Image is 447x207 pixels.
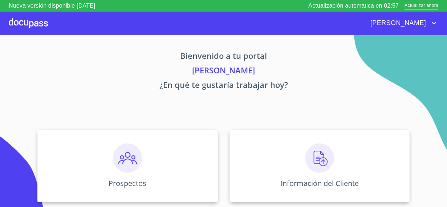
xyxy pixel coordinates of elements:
p: [PERSON_NAME] [9,64,438,79]
p: ¿En qué te gustaría trabajar hoy? [9,79,438,93]
img: prospectos.png [113,143,142,172]
button: account of current user [365,17,438,29]
p: Nueva versión disponible [DATE] [9,1,95,10]
p: Bienvenido a tu portal [9,50,438,64]
p: Información del Cliente [280,178,359,188]
img: carga.png [305,143,334,172]
span: [PERSON_NAME] [365,17,430,29]
span: Actualizar ahora [405,2,438,10]
p: Prospectos [109,178,146,188]
p: Actualización automatica en 02:57 [308,1,399,10]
